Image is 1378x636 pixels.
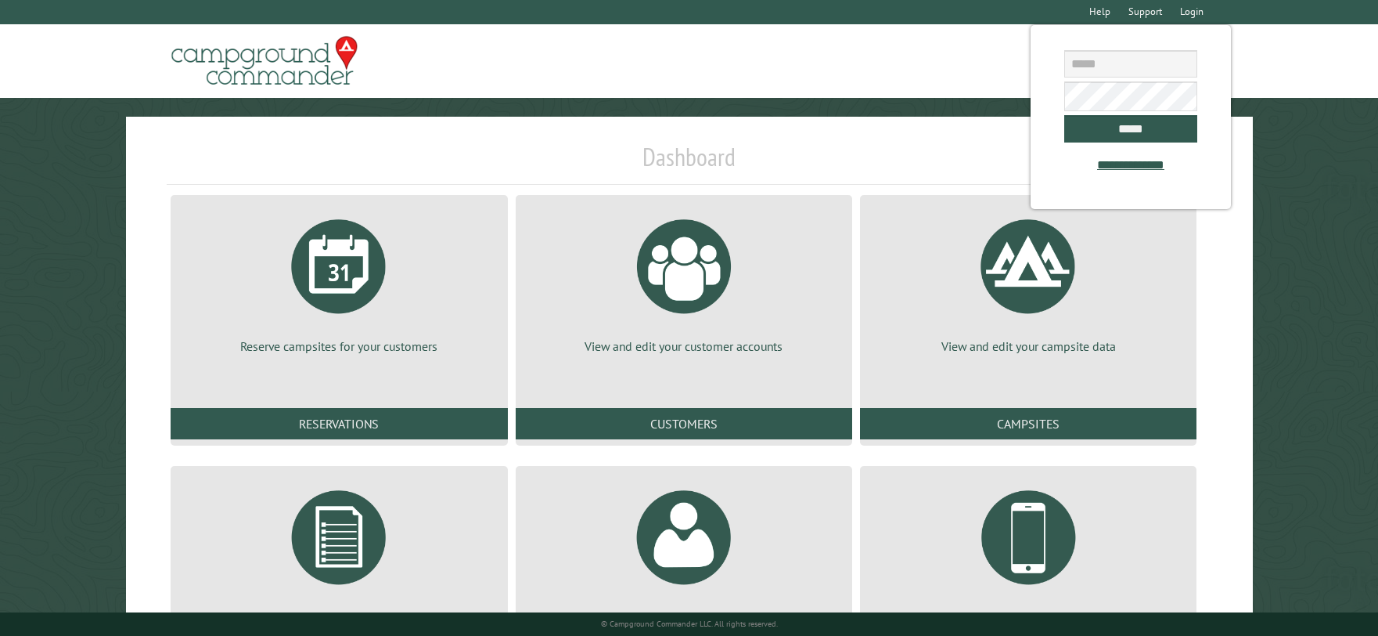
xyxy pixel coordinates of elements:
[879,208,1178,355] a: View and edit your campsite data
[879,338,1178,355] p: View and edit your campsite data
[601,619,778,629] small: © Campground Commander LLC. All rights reserved.
[167,142,1211,185] h1: Dashboard
[860,408,1196,439] a: Campsites
[534,609,833,626] p: View and edit your Campground Commander account
[189,479,488,626] a: Generate reports about your campground
[167,31,362,92] img: Campground Commander
[879,609,1178,626] p: Manage customer communications
[879,479,1178,626] a: Manage customer communications
[534,479,833,626] a: View and edit your Campground Commander account
[534,338,833,355] p: View and edit your customer accounts
[189,609,488,626] p: Generate reports about your campground
[189,208,488,355] a: Reserve campsites for your customers
[516,408,852,439] a: Customers
[534,208,833,355] a: View and edit your customer accounts
[189,338,488,355] p: Reserve campsites for your customers
[171,408,507,439] a: Reservations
